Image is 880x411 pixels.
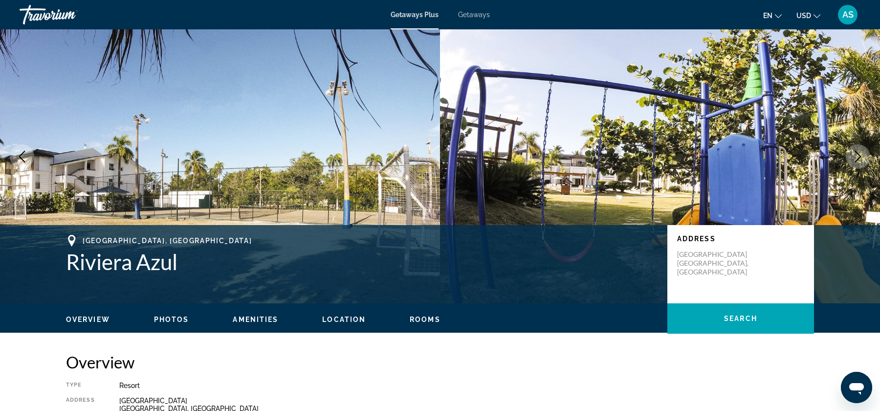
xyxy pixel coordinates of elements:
span: Search [724,315,757,322]
a: Getaways [458,11,490,19]
button: Overview [66,315,110,324]
span: AS [842,10,854,20]
div: Resort [119,382,814,389]
button: Amenities [233,315,278,324]
button: Change language [763,8,782,23]
a: Getaways Plus [391,11,439,19]
iframe: Кнопка запуска окна обмена сообщениями [841,372,872,403]
button: Change currency [796,8,820,23]
p: Address [677,235,804,243]
button: Previous image [10,144,34,169]
button: Next image [846,144,870,169]
button: Location [322,315,366,324]
p: [GEOGRAPHIC_DATA] [GEOGRAPHIC_DATA], [GEOGRAPHIC_DATA] [677,250,755,276]
span: Photos [154,316,189,323]
button: User Menu [835,4,860,25]
h1: Riviera Azul [66,249,658,274]
span: Overview [66,316,110,323]
span: en [763,12,772,20]
span: Amenities [233,316,278,323]
span: Rooms [410,316,440,323]
div: Type [66,382,95,389]
span: [GEOGRAPHIC_DATA], [GEOGRAPHIC_DATA] [83,237,252,245]
button: Rooms [410,315,440,324]
h2: Overview [66,352,814,372]
a: Travorium [20,2,117,27]
span: USD [796,12,811,20]
button: Photos [154,315,189,324]
button: Search [667,303,814,334]
span: Location [322,316,366,323]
